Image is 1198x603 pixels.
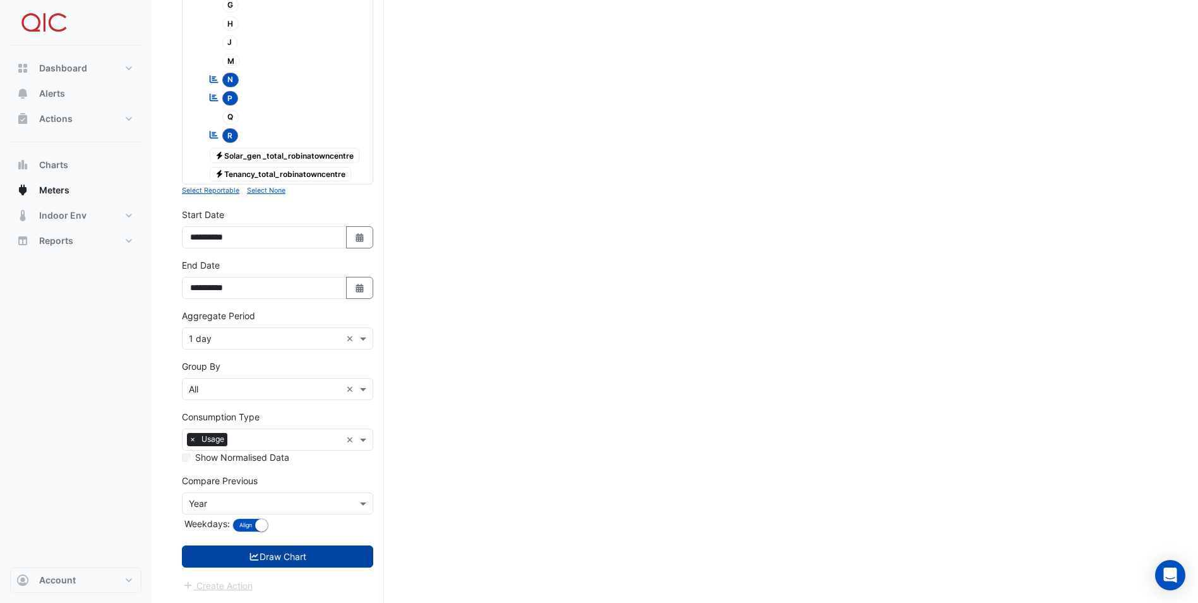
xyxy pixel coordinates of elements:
[215,169,224,179] fa-icon: Electricity
[182,517,230,530] label: Weekdays:
[182,474,258,487] label: Compare Previous
[247,185,285,196] button: Select None
[182,309,255,322] label: Aggregate Period
[354,283,366,293] fa-icon: Select Date
[222,91,239,106] span: P
[195,451,289,464] label: Show Normalised Data
[215,150,224,160] fa-icon: Electricity
[10,106,141,131] button: Actions
[10,228,141,253] button: Reports
[39,209,87,222] span: Indoor Env
[208,92,220,103] fa-icon: Reportable
[198,433,227,446] span: Usage
[182,579,253,590] app-escalated-ticket-create-button: Please draw the charts first
[15,10,72,35] img: Company Logo
[208,73,220,84] fa-icon: Reportable
[247,186,285,195] small: Select None
[16,234,29,247] app-icon: Reports
[16,184,29,197] app-icon: Meters
[346,332,357,345] span: Clear
[222,73,239,87] span: N
[10,203,141,228] button: Indoor Env
[222,35,238,50] span: J
[39,234,73,247] span: Reports
[346,382,357,396] span: Clear
[10,152,141,178] button: Charts
[354,232,366,243] fa-icon: Select Date
[222,110,239,125] span: Q
[1155,560,1185,590] div: Open Intercom Messenger
[182,208,224,221] label: Start Date
[39,87,65,100] span: Alerts
[16,209,29,222] app-icon: Indoor Env
[39,574,76,587] span: Account
[10,56,141,81] button: Dashboard
[182,410,260,423] label: Consumption Type
[39,62,87,75] span: Dashboard
[39,113,73,125] span: Actions
[10,178,141,203] button: Meters
[187,433,198,446] span: ×
[39,184,69,197] span: Meters
[10,81,141,106] button: Alerts
[16,87,29,100] app-icon: Alerts
[222,54,241,68] span: M
[182,545,373,568] button: Draw Chart
[16,113,29,125] app-icon: Actions
[16,62,29,75] app-icon: Dashboard
[208,130,220,140] fa-icon: Reportable
[222,128,239,143] span: R
[182,259,220,272] label: End Date
[210,167,352,182] span: Tenancy_total_robinatowncentre
[182,360,220,373] label: Group By
[182,186,239,195] small: Select Reportable
[39,159,68,171] span: Charts
[16,159,29,171] app-icon: Charts
[10,568,141,593] button: Account
[346,433,357,446] span: Clear
[222,16,239,31] span: H
[210,148,360,163] span: Solar_gen _total_robinatowncentre
[182,185,239,196] button: Select Reportable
